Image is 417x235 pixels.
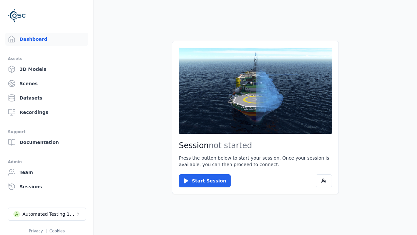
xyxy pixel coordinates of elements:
a: Datasets [5,91,88,104]
span: | [46,229,47,233]
div: Automated Testing 1 - Playwright [22,211,75,217]
a: Scenes [5,77,88,90]
p: Press the button below to start your session. Once your session is available, you can then procee... [179,155,332,168]
a: 3D Models [5,63,88,76]
div: A [13,211,20,217]
div: Support [8,128,86,136]
div: Admin [8,158,86,166]
a: Dashboard [5,33,88,46]
a: Sessions [5,180,88,193]
button: Select a workspace [8,208,86,221]
h2: Session [179,140,332,151]
div: Assets [8,55,86,63]
button: Start Session [179,174,231,187]
a: Documentation [5,136,88,149]
a: Recordings [5,106,88,119]
span: not started [209,141,252,150]
a: Team [5,166,88,179]
img: Logo [8,7,26,25]
a: Cookies [50,229,65,233]
a: Privacy [29,229,43,233]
